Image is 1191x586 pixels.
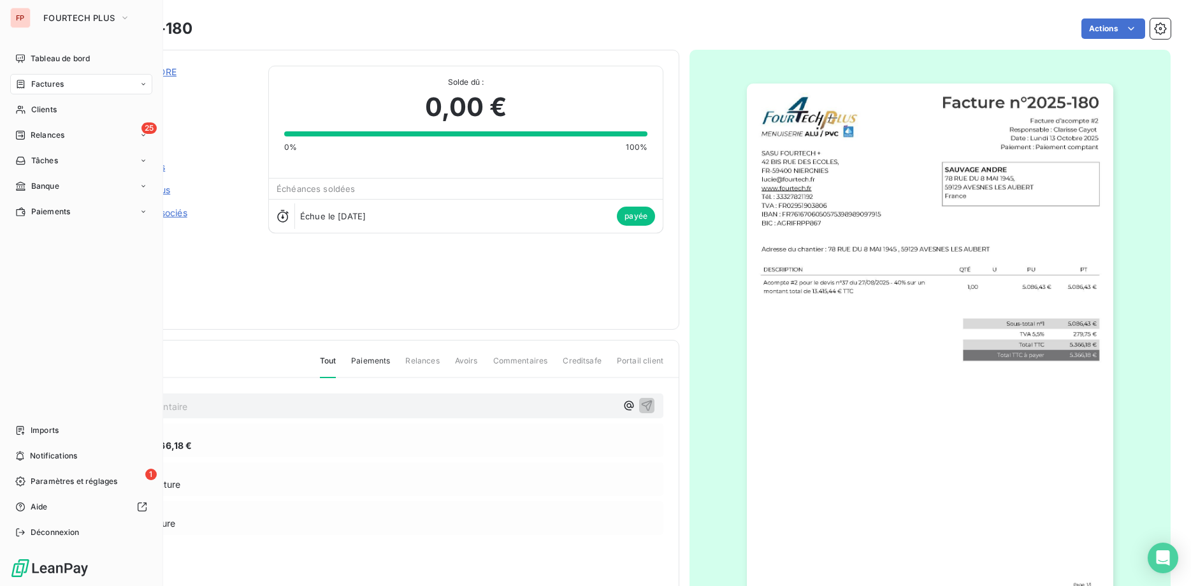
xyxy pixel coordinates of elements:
span: Relances [31,129,64,141]
span: 1 [145,469,157,480]
span: Relances [405,355,439,377]
span: Notifications [30,450,77,462]
a: Aide [10,497,152,517]
span: Portail client [617,355,663,377]
span: Imports [31,425,59,436]
span: Échue le [DATE] [300,211,366,221]
span: 0,00 € [425,88,507,126]
span: Clients [31,104,57,115]
span: Commentaires [493,355,548,377]
span: Factures [31,78,64,90]
div: FP [10,8,31,28]
span: Déconnexion [31,527,80,538]
span: Tout [320,355,336,378]
span: FOURTECH PLUS [43,13,115,23]
span: Solde dû : [284,77,647,88]
span: Paramètres et réglages [31,476,117,487]
span: Échéances soldées [277,184,356,194]
span: 100% [626,142,647,153]
div: Open Intercom Messenger [1148,543,1178,573]
button: Actions [1081,18,1145,39]
span: Paiements [31,206,70,217]
span: Tâches [31,155,58,166]
span: payée [617,207,655,226]
span: 5 366,18 € [146,439,192,452]
span: Avoirs [455,355,478,377]
span: Aide [31,501,48,513]
span: Creditsafe [563,355,602,377]
span: Tableau de bord [31,53,90,64]
span: Paiements [351,355,390,377]
span: 0% [284,142,297,153]
span: Banque [31,180,59,192]
img: Logo LeanPay [10,558,89,578]
span: 25 [141,122,157,134]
